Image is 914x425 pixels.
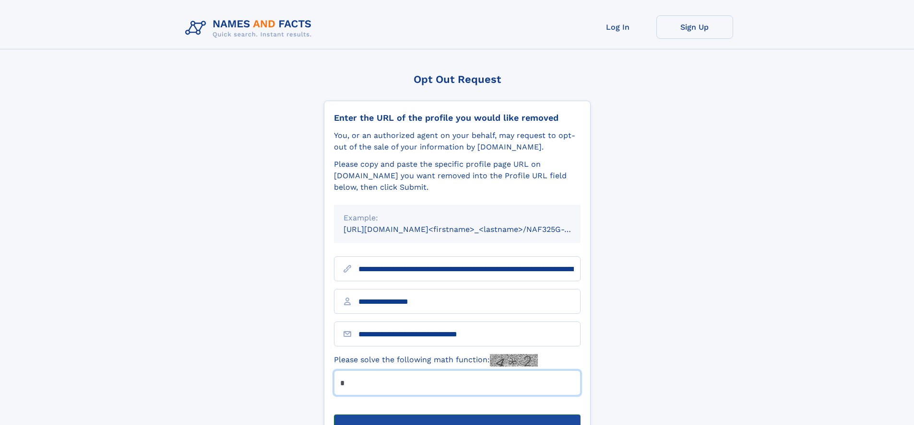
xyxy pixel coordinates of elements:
[334,159,581,193] div: Please copy and paste the specific profile page URL on [DOMAIN_NAME] you want removed into the Pr...
[334,113,581,123] div: Enter the URL of the profile you would like removed
[344,212,571,224] div: Example:
[344,225,599,234] small: [URL][DOMAIN_NAME]<firstname>_<lastname>/NAF325G-xxxxxxxx
[324,73,591,85] div: Opt Out Request
[334,354,538,367] label: Please solve the following math function:
[656,15,733,39] a: Sign Up
[181,15,320,41] img: Logo Names and Facts
[580,15,656,39] a: Log In
[334,130,581,153] div: You, or an authorized agent on your behalf, may request to opt-out of the sale of your informatio...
